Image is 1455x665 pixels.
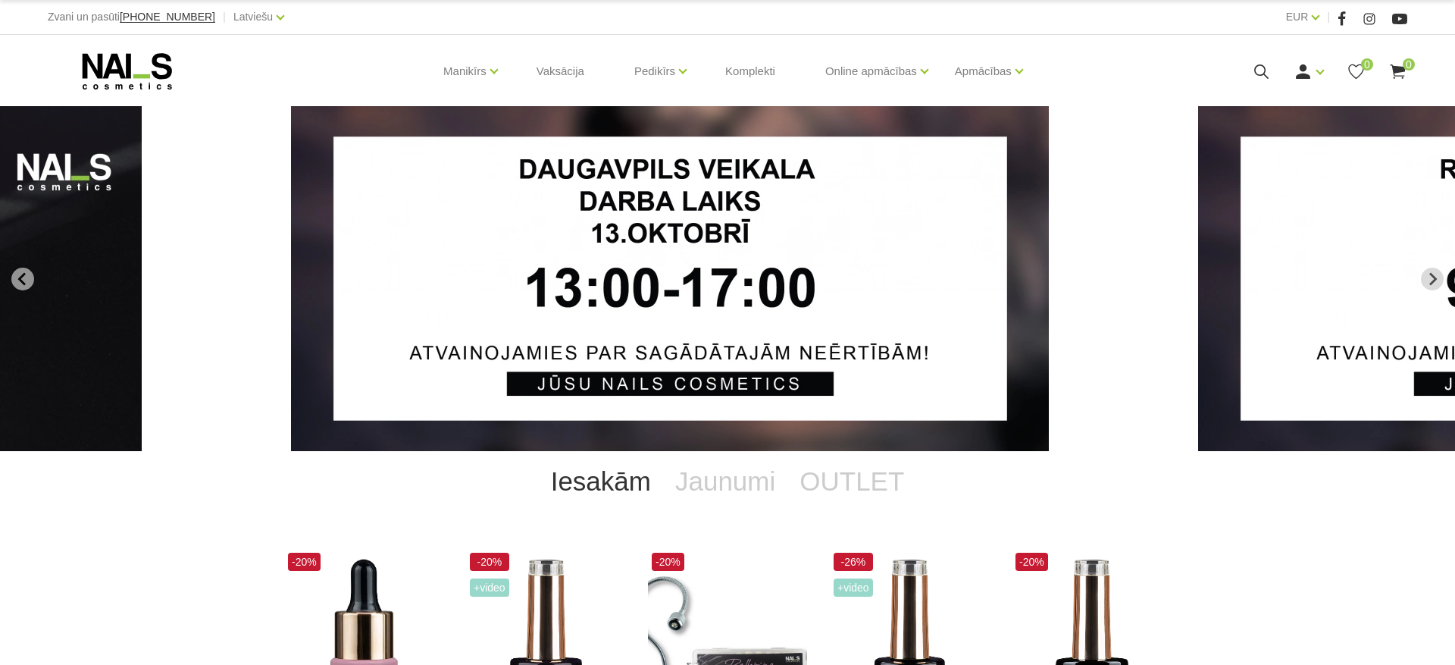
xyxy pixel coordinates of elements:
[825,41,917,102] a: Online apmācības
[663,451,787,512] a: Jaunumi
[787,451,916,512] a: OUTLET
[443,41,487,102] a: Manikīrs
[955,41,1012,102] a: Apmācības
[1015,553,1048,571] span: -20%
[834,553,873,571] span: -26%
[834,579,873,597] span: +Video
[524,35,596,108] a: Vaksācija
[1403,58,1415,71] span: 0
[470,553,509,571] span: -20%
[288,553,321,571] span: -20%
[713,35,787,108] a: Komplekti
[233,8,273,26] a: Latviešu
[120,11,215,23] a: [PHONE_NUMBER]
[539,451,663,512] a: Iesakām
[1347,62,1366,81] a: 0
[11,268,34,290] button: Go to last slide
[652,553,684,571] span: -20%
[1327,8,1330,27] span: |
[1421,268,1444,290] button: Next slide
[291,106,1164,451] li: 1 of 13
[470,579,509,597] span: +Video
[1286,8,1309,26] a: EUR
[1361,58,1373,71] span: 0
[223,8,226,27] span: |
[634,41,675,102] a: Pedikīrs
[1388,62,1407,81] a: 0
[48,8,215,27] div: Zvani un pasūti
